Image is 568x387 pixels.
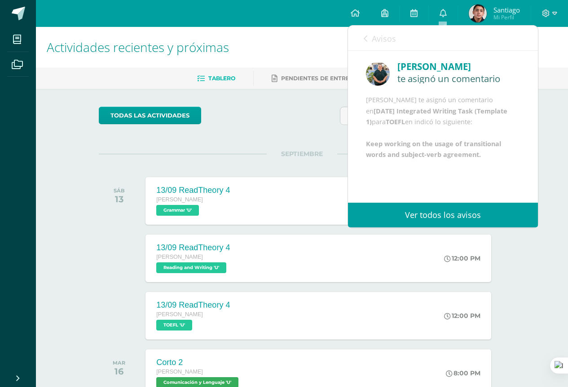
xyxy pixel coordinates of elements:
[156,358,241,367] div: Corto 2
[372,33,396,44] span: Avisos
[156,243,230,252] div: 13/09 ReadTheory 4
[469,4,487,22] img: b81a375a2ba29ccfbe84947ecc58dfa2.png
[156,196,203,203] span: [PERSON_NAME]
[208,75,235,82] span: Tablero
[493,5,520,14] span: Santiago
[156,205,199,216] span: Grammar 'U'
[267,150,337,158] span: SEPTIEMBRE
[366,139,501,159] b: Keep working on the usage of transitional words and subject-verb agreement.
[444,254,480,262] div: 12:00 PM
[156,300,230,310] div: 13/09 ReadTheory 4
[156,262,226,273] span: Reading and Writing 'U'
[348,203,538,227] a: Ver todos los avisos
[99,107,201,124] a: todas las Actividades
[197,71,235,86] a: Tablero
[156,320,192,330] span: TOEFL 'U'
[386,117,405,126] b: TOEFL
[340,107,505,125] input: Busca una actividad próxima aquí...
[446,369,480,377] div: 8:00 PM
[47,39,229,56] span: Actividades recientes y próximas
[493,13,520,21] span: Mi Perfil
[156,311,203,317] span: [PERSON_NAME]
[366,107,507,126] b: [DATE] Integrated Writing Task (Template 1)
[114,187,125,194] div: SÁB
[397,74,520,83] div: te asignó un comentario
[113,366,125,377] div: 16
[156,186,230,195] div: 13/09 ReadTheory 4
[281,75,358,82] span: Pendientes de entrega
[156,369,203,375] span: [PERSON_NAME]
[114,194,125,204] div: 13
[366,95,520,161] div: [PERSON_NAME] te asignó un comentario en para en indicó lo siguiente:
[156,254,203,260] span: [PERSON_NAME]
[444,312,480,320] div: 12:00 PM
[272,71,358,86] a: Pendientes de entrega
[397,60,520,74] div: [PERSON_NAME]
[113,360,125,366] div: MAR
[366,62,390,86] img: d3b263647c2d686994e508e2c9b90e59.png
